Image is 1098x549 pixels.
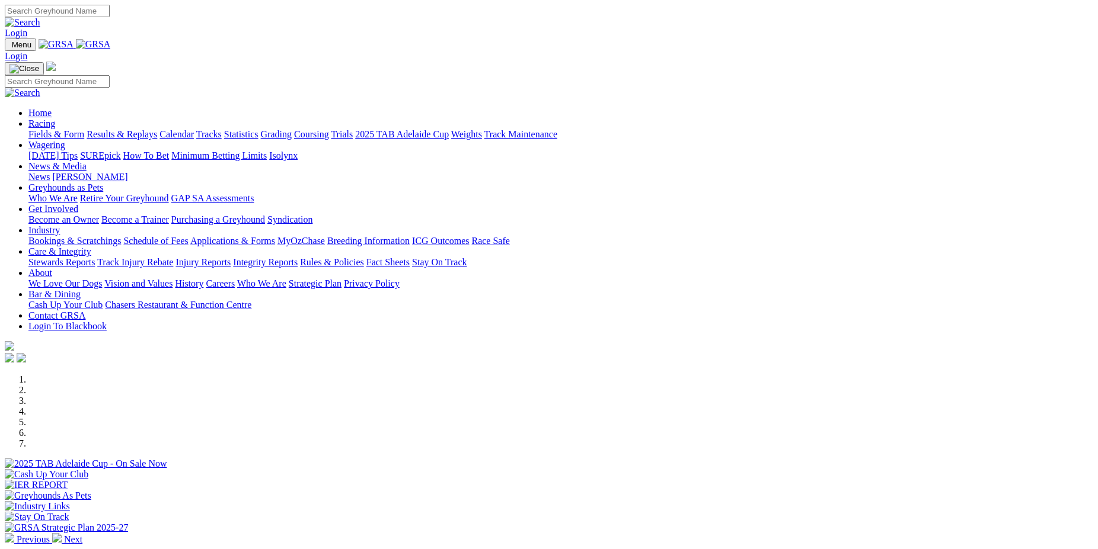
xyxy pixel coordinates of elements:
a: News & Media [28,161,87,171]
img: GRSA Strategic Plan 2025-27 [5,522,128,533]
a: About [28,268,52,278]
a: History [175,278,203,288]
a: Track Injury Rebate [97,257,173,267]
button: Toggle navigation [5,62,44,75]
a: [DATE] Tips [28,150,78,160]
a: Greyhounds as Pets [28,182,103,192]
a: Coursing [294,129,329,139]
img: GRSA [39,39,74,50]
a: Login To Blackbook [28,321,107,331]
button: Toggle navigation [5,38,36,51]
img: Greyhounds As Pets [5,490,91,501]
a: Retire Your Greyhound [80,193,169,203]
a: Trials [331,129,353,139]
div: Get Involved [28,214,1093,225]
a: Vision and Values [104,278,173,288]
a: MyOzChase [277,236,325,246]
span: Previous [17,534,50,544]
a: SUREpick [80,150,120,160]
a: Applications & Forms [190,236,275,246]
a: Login [5,51,27,61]
div: Greyhounds as Pets [28,193,1093,204]
img: Search [5,17,40,28]
a: Wagering [28,140,65,150]
img: chevron-right-pager-white.svg [52,533,62,542]
div: Bar & Dining [28,300,1093,310]
a: News [28,172,50,182]
a: Breeding Information [327,236,410,246]
img: Industry Links [5,501,70,512]
a: Cash Up Your Club [28,300,103,310]
a: Who We Are [237,278,286,288]
a: Bar & Dining [28,289,81,299]
a: Minimum Betting Limits [171,150,267,160]
a: Fact Sheets [366,257,410,267]
a: Rules & Policies [300,257,364,267]
a: Become a Trainer [101,214,169,224]
a: How To Bet [123,150,170,160]
img: twitter.svg [17,353,26,362]
a: Fields & Form [28,129,84,139]
a: Purchasing a Greyhound [171,214,265,224]
img: Stay On Track [5,512,69,522]
img: logo-grsa-white.png [5,341,14,351]
img: 2025 TAB Adelaide Cup - On Sale Now [5,458,167,469]
a: Racing [28,118,55,129]
img: Close [9,64,39,73]
span: Menu [12,40,31,49]
a: GAP SA Assessments [171,193,254,203]
a: Care & Integrity [28,246,91,256]
a: Careers [206,278,235,288]
div: Racing [28,129,1093,140]
a: Statistics [224,129,258,139]
a: Become an Owner [28,214,99,224]
a: Tracks [196,129,222,139]
a: Chasers Restaurant & Function Centre [105,300,251,310]
a: Calendar [159,129,194,139]
a: Track Maintenance [484,129,557,139]
a: Injury Reports [175,257,231,267]
a: Home [28,108,52,118]
div: Wagering [28,150,1093,161]
div: Care & Integrity [28,257,1093,268]
img: facebook.svg [5,353,14,362]
a: Integrity Reports [233,257,298,267]
a: Grading [261,129,292,139]
a: 2025 TAB Adelaide Cup [355,129,449,139]
span: Next [64,534,82,544]
a: Login [5,28,27,38]
a: Race Safe [471,236,509,246]
a: Next [52,534,82,544]
img: GRSA [76,39,111,50]
a: Previous [5,534,52,544]
a: Bookings & Scratchings [28,236,121,246]
input: Search [5,5,110,17]
img: Cash Up Your Club [5,469,88,480]
a: Isolynx [269,150,298,160]
a: Weights [451,129,482,139]
a: Who We Are [28,193,78,203]
a: Industry [28,225,60,235]
img: logo-grsa-white.png [46,62,56,71]
a: [PERSON_NAME] [52,172,127,182]
img: chevron-left-pager-white.svg [5,533,14,542]
img: IER REPORT [5,480,68,490]
a: Get Involved [28,204,78,214]
a: We Love Our Dogs [28,278,102,288]
a: Contact GRSA [28,310,85,320]
a: Stay On Track [412,257,467,267]
a: Schedule of Fees [123,236,188,246]
img: Search [5,88,40,98]
div: News & Media [28,172,1093,182]
div: About [28,278,1093,289]
input: Search [5,75,110,88]
a: Syndication [267,214,312,224]
a: Strategic Plan [289,278,341,288]
a: Privacy Policy [344,278,400,288]
a: ICG Outcomes [412,236,469,246]
div: Industry [28,236,1093,246]
a: Stewards Reports [28,257,95,267]
a: Results & Replays [87,129,157,139]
